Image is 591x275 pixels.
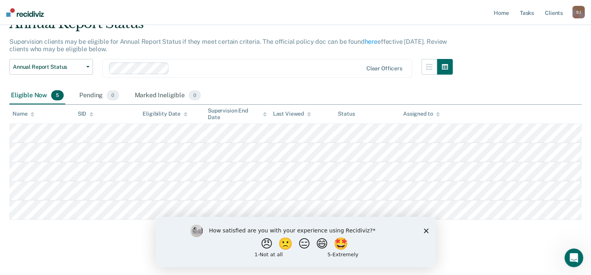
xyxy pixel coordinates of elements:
div: Status [338,111,355,117]
div: Last Viewed [273,111,311,117]
img: Recidiviz [6,8,44,17]
div: Eligible Now5 [9,87,65,104]
div: SID [78,111,94,117]
iframe: Intercom live chat [564,248,583,267]
span: 0 [189,90,201,100]
div: Clear officers [366,65,402,72]
p: Supervision clients may be eligible for Annual Report Status if they meet certain criteria. The o... [9,38,447,53]
a: here [365,38,377,45]
div: Eligibility Date [143,111,187,117]
span: 5 [51,90,64,100]
iframe: Survey by Kim from Recidiviz [156,217,436,267]
span: 0 [107,90,119,100]
button: SJ [572,6,585,18]
div: S J [572,6,585,18]
div: Name [12,111,34,117]
div: Pending0 [78,87,120,104]
div: Assigned to [403,111,440,117]
span: Annual Report Status [13,64,83,70]
button: Annual Report Status [9,59,93,75]
div: Marked Ineligible0 [133,87,203,104]
div: Annual Report Status [9,16,453,38]
div: Supervision End Date [208,107,267,121]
